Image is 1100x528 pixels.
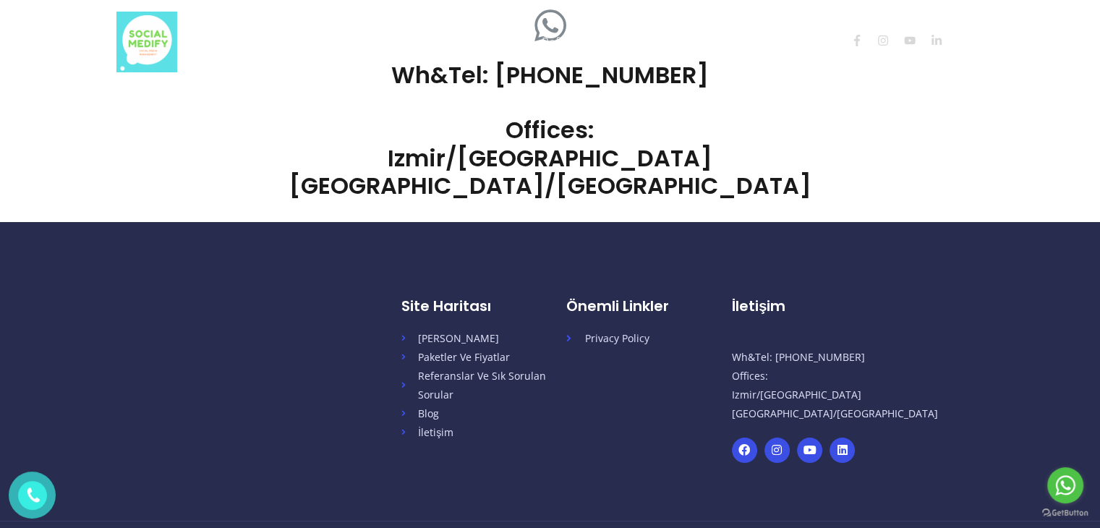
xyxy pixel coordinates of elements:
img: phone.png [23,486,41,504]
a: Paketler&Fiyatlar [414,19,530,65]
span: İletişim [412,423,453,442]
a: Blog [724,19,771,65]
a: Go to whatsapp [1047,467,1083,503]
a: Blog [401,404,566,423]
a: Privacy Policy [566,329,731,348]
a: Referanslar Ve Sık Sorulan Sorular [401,367,566,404]
a: İletişim [401,423,566,442]
a: youtube [904,35,928,46]
a: Go to GetButton.io website [1042,508,1088,518]
span: Referanslar Ve Sık Sorulan Sorular [412,367,566,404]
a: Referanslar ve [PERSON_NAME] [530,19,724,65]
nav: Site Navigation [331,19,984,65]
a: Anasayfa [341,19,414,65]
a: [PERSON_NAME] [401,329,566,348]
a: İletişim [771,19,833,65]
h5: Önemli Linkler [566,297,731,315]
span: Privacy Policy [579,329,649,348]
h5: Site Haritası [401,297,566,315]
a: facebook-f [851,35,875,46]
p: Offices: Izmir/[GEOGRAPHIC_DATA] [GEOGRAPHIC_DATA]/[GEOGRAPHIC_DATA] [732,329,931,423]
h5: İletişim [732,297,931,315]
span: [PERSON_NAME] [412,329,499,348]
span: Blog [412,404,439,423]
span: Wh&Tel: [PHONE_NUMBER] Offices: Izmir/[GEOGRAPHIC_DATA] [GEOGRAPHIC_DATA]/[GEOGRAPHIC_DATA] [289,59,811,203]
a: Paketler Ve Fiyatlar [401,348,566,367]
a: instagram [877,35,901,46]
span: Paketler Ve Fiyatlar [412,348,510,367]
a: linkedin-in [931,35,955,46]
span: Wh&Tel: [PHONE_NUMBER] [732,350,865,364]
